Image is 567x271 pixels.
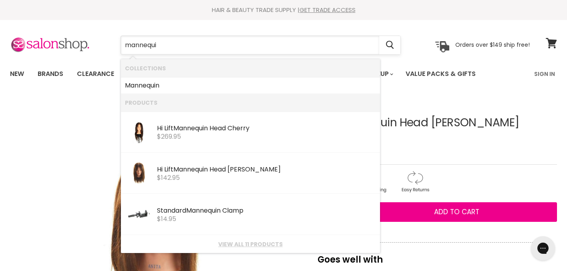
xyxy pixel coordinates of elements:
span: $14.95 [157,214,176,223]
img: 140300_2_200x.jpg [128,198,150,231]
a: Sign In [529,66,560,82]
li: Collections: Mannequin [121,77,380,94]
li: Products: Hi Lift Mannequin Head Cherry [121,112,380,153]
a: New [4,66,30,82]
p: Orders over $149 ship free! [455,41,530,48]
button: Search [379,36,400,54]
a: uin [125,79,376,92]
span: $142.95 [157,173,180,182]
li: Products [121,94,380,112]
img: ALISHA_MHANITA_200x.png [128,157,150,190]
li: Products: Hi Lift Mannequin Head Alisha [121,153,380,194]
div: Hi Lift uin Head [PERSON_NAME] [157,166,376,174]
p: Goes well with [318,242,545,269]
a: Value Packs & Gifts [400,66,482,82]
ul: Main menu [4,62,506,86]
form: Product [121,36,401,55]
span: Add to cart [434,207,479,217]
h1: Hi Lift Mannequin Head [PERSON_NAME] [306,117,557,129]
span: $269.95 [157,132,181,141]
a: Clearance [71,66,120,82]
b: Manneq [186,206,212,215]
b: Manneq [173,124,199,133]
a: Brands [32,66,69,82]
button: Add to cart [356,202,557,222]
a: View all 11 products [125,241,376,247]
div: Hi Lift uin Head Cherry [157,125,376,133]
input: Search [121,36,379,54]
img: MHCHERRY_200x.jpg [128,116,150,149]
img: returns.gif [394,169,436,194]
a: GET TRADE ACCESS [300,6,356,14]
li: Products: Standard Mannequin Clamp [121,194,380,235]
div: Standard uin Clamp [157,207,376,215]
li: Collections [121,59,380,77]
b: Manneq [125,81,151,90]
li: View All [121,235,380,253]
b: Manneq [173,165,199,174]
iframe: Gorgias live chat messenger [527,233,559,263]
